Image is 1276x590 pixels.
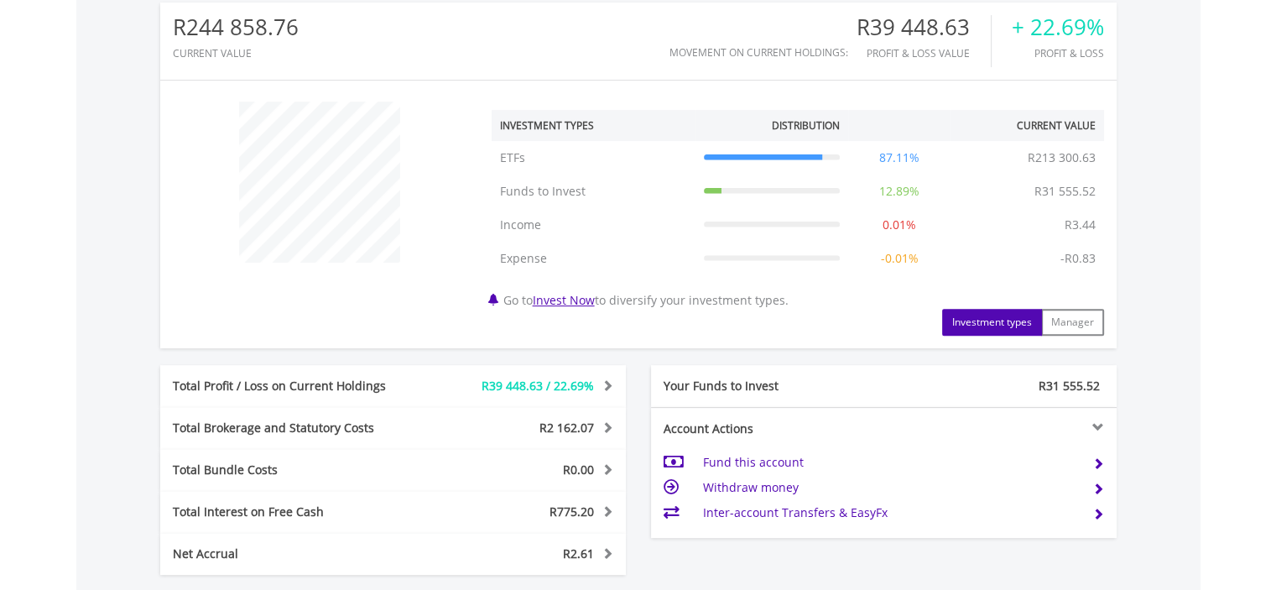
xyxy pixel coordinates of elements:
div: Total Interest on Free Cash [160,504,432,520]
td: R213 300.63 [1019,141,1104,175]
td: R31 555.52 [1026,175,1104,208]
div: Account Actions [651,420,884,437]
td: Withdraw money [702,475,1079,500]
div: Profit & Loss [1012,48,1104,59]
td: ETFs [492,141,695,175]
button: Investment types [942,309,1042,336]
td: Income [492,208,695,242]
span: R2.61 [563,546,594,561]
span: R0.00 [563,462,594,478]
td: R3.44 [1056,208,1104,242]
div: R39 448.63 [857,15,991,39]
div: Net Accrual [160,546,432,562]
td: Inter-account Transfers & EasyFx [702,500,1079,525]
span: R39 448.63 / 22.69% [482,378,594,394]
th: Current Value [950,110,1104,141]
td: 0.01% [848,208,950,242]
div: CURRENT VALUE [173,48,299,59]
td: 12.89% [848,175,950,208]
div: Total Profit / Loss on Current Holdings [160,378,432,394]
th: Investment Types [492,110,695,141]
div: Go to to diversify your investment types. [479,93,1117,336]
div: + 22.69% [1012,15,1104,39]
span: R775.20 [549,504,594,520]
span: R31 555.52 [1039,378,1100,394]
div: Total Brokerage and Statutory Costs [160,420,432,436]
td: Fund this account [702,450,1079,475]
div: Your Funds to Invest [651,378,884,394]
div: Distribution [772,118,840,133]
div: R244 858.76 [173,15,299,39]
button: Manager [1041,309,1104,336]
div: Movement on Current Holdings: [669,47,848,58]
td: -0.01% [848,242,950,275]
a: Invest Now [533,292,595,308]
span: R2 162.07 [539,420,594,436]
td: Funds to Invest [492,175,695,208]
td: 87.11% [848,141,950,175]
div: Profit & Loss Value [857,48,991,59]
td: -R0.83 [1052,242,1104,275]
div: Total Bundle Costs [160,462,432,478]
td: Expense [492,242,695,275]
